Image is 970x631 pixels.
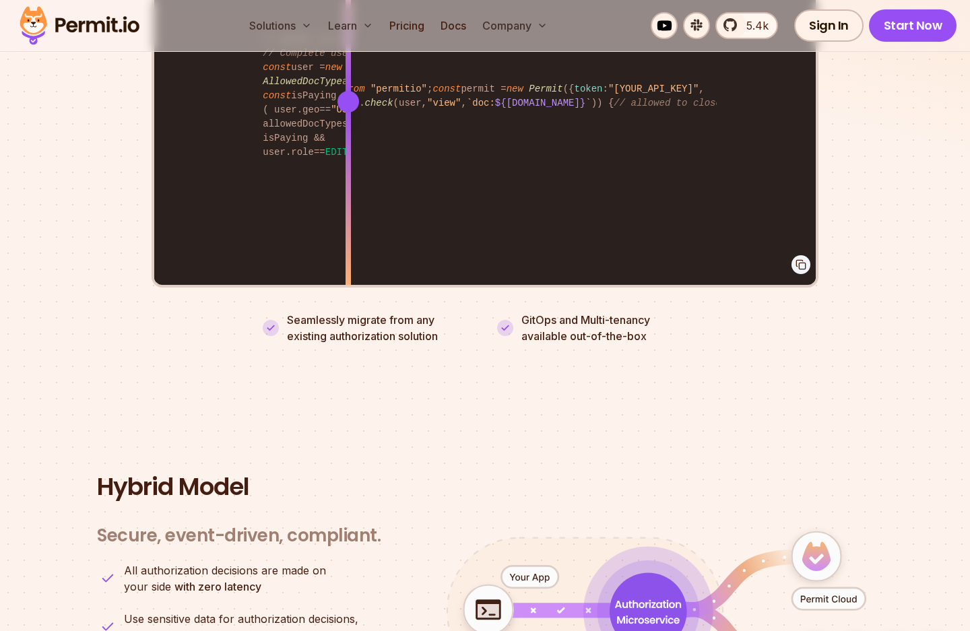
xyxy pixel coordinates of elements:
[370,84,427,94] span: "permitio"
[263,90,291,101] span: const
[323,12,379,39] button: Learn
[124,562,326,578] span: All authorization decisions are made on
[325,62,342,73] span: new
[477,12,553,39] button: Company
[738,18,769,34] span: 5.4k
[97,473,873,500] h2: Hybrid Model
[435,12,472,39] a: Docs
[263,48,710,59] span: // Complete user object from DB (based on session object, only 3 DB queries...)
[467,98,591,108] span: `doc: `
[124,611,358,627] span: Use sensitive data for authorization decisions,
[253,22,716,170] code: user = (session); doc = ( , , session. ); allowedDocTypes = (user. ); isPaying = ( stripeWrapper....
[253,71,716,121] code: { } ; permit = ({ : , }); ( permit. (user, , )) { }
[263,62,291,73] span: const
[287,312,473,344] p: Seamlessly migrate from any existing authorization solution
[529,84,562,94] span: Permit
[495,98,585,108] span: ${[DOMAIN_NAME]}
[325,147,359,158] span: EDITOR
[124,562,326,595] p: your side
[794,9,864,42] a: Sign In
[715,12,778,39] a: 5.4k
[174,580,261,593] strong: with zero latency
[13,3,145,48] img: Permit logo
[302,104,319,115] span: geo
[342,84,365,94] span: from
[427,98,461,108] span: "view"
[263,76,342,87] span: AllowedDocType
[331,104,354,115] span: "US"
[507,84,523,94] span: new
[365,98,393,108] span: check
[614,98,755,108] span: // allowed to close issue
[432,84,461,94] span: const
[291,147,314,158] span: role
[521,312,650,344] p: GitOps and Multi-tenancy available out-of-the-box
[608,84,699,94] span: "[YOUR_API_KEY]"
[574,84,602,94] span: token
[244,12,317,39] button: Solutions
[384,12,430,39] a: Pricing
[97,525,381,547] h3: Secure, event-driven, compliant.
[869,9,957,42] a: Start Now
